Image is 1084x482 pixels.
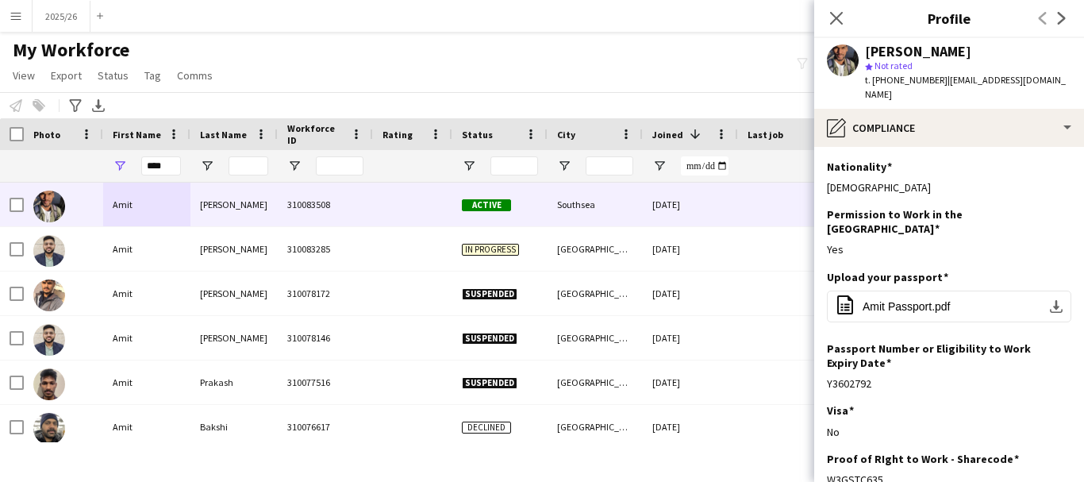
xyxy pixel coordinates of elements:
[278,227,373,271] div: 310083285
[103,316,190,360] div: Amit
[278,316,373,360] div: 310078146
[91,65,135,86] a: Status
[865,74,1066,100] span: | [EMAIL_ADDRESS][DOMAIN_NAME]
[462,377,517,389] span: Suspended
[643,361,738,404] div: [DATE]
[98,68,129,83] span: Status
[89,96,108,115] app-action-btn: Export XLSX
[814,109,1084,147] div: Compliance
[103,183,190,226] div: Amit
[814,8,1084,29] h3: Profile
[190,361,278,404] div: Prakash
[652,159,667,173] button: Open Filter Menu
[462,199,511,211] span: Active
[643,183,738,226] div: [DATE]
[827,242,1071,256] div: Yes
[33,235,65,267] img: Amit Porwal
[681,156,728,175] input: Joined Filter Input
[462,244,519,256] span: In progress
[138,65,167,86] a: Tag
[51,68,82,83] span: Export
[827,291,1071,322] button: Amit Passport.pdf
[548,183,643,226] div: Southsea
[548,405,643,449] div: [GEOGRAPHIC_DATA]
[462,422,511,434] span: Declined
[103,361,190,404] div: Amit
[462,333,517,345] span: Suspended
[278,361,373,404] div: 310077516
[827,452,1019,466] h3: Proof of RIght to Work - Sharecode
[278,405,373,449] div: 310076617
[586,156,633,175] input: City Filter Input
[548,316,643,360] div: [GEOGRAPHIC_DATA]
[190,272,278,315] div: [PERSON_NAME]
[103,227,190,271] div: Amit
[462,129,493,141] span: Status
[33,413,65,445] img: Amit Bakshi
[875,60,913,71] span: Not rated
[548,227,643,271] div: [GEOGRAPHIC_DATA]
[33,368,65,400] img: Amit Prakash
[141,156,181,175] input: First Name Filter Input
[190,405,278,449] div: Bakshi
[177,68,213,83] span: Comms
[33,324,65,356] img: Amit Porwal
[643,405,738,449] div: [DATE]
[287,159,302,173] button: Open Filter Menu
[278,183,373,226] div: 310083508
[548,361,643,404] div: [GEOGRAPHIC_DATA]
[316,156,363,175] input: Workforce ID Filter Input
[462,159,476,173] button: Open Filter Menu
[229,156,268,175] input: Last Name Filter Input
[33,1,90,32] button: 2025/26
[863,300,951,313] span: Amit Passport.pdf
[113,159,127,173] button: Open Filter Menu
[827,180,1071,195] div: [DEMOGRAPHIC_DATA]
[827,376,1071,391] div: Y3602792
[66,96,85,115] app-action-btn: Advanced filters
[490,156,538,175] input: Status Filter Input
[827,207,1059,236] h3: Permission to Work in the [GEOGRAPHIC_DATA]
[827,425,1071,439] div: No
[557,159,571,173] button: Open Filter Menu
[382,129,413,141] span: Rating
[13,68,35,83] span: View
[190,183,278,226] div: [PERSON_NAME]
[6,65,41,86] a: View
[144,68,161,83] span: Tag
[103,405,190,449] div: Amit
[652,129,683,141] span: Joined
[103,272,190,315] div: Amit
[548,272,643,315] div: [GEOGRAPHIC_DATA]
[44,65,88,86] a: Export
[827,341,1059,370] h3: Passport Number or Eligibility to Work Expiry Date
[287,122,344,146] span: Workforce ID
[200,159,214,173] button: Open Filter Menu
[278,272,373,315] div: 310078172
[643,316,738,360] div: [DATE]
[748,129,783,141] span: Last job
[113,129,161,141] span: First Name
[462,288,517,300] span: Suspended
[557,129,575,141] span: City
[827,270,948,284] h3: Upload your passport
[13,38,129,62] span: My Workforce
[827,403,854,418] h3: Visa
[190,227,278,271] div: [PERSON_NAME]
[827,160,892,174] h3: Nationality
[865,44,971,59] div: [PERSON_NAME]
[643,272,738,315] div: [DATE]
[643,227,738,271] div: [DATE]
[190,316,278,360] div: [PERSON_NAME]
[171,65,219,86] a: Comms
[33,129,60,141] span: Photo
[33,191,65,222] img: Amit Singh
[33,280,65,311] img: Amit Kalair
[865,74,948,86] span: t. [PHONE_NUMBER]
[200,129,247,141] span: Last Name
